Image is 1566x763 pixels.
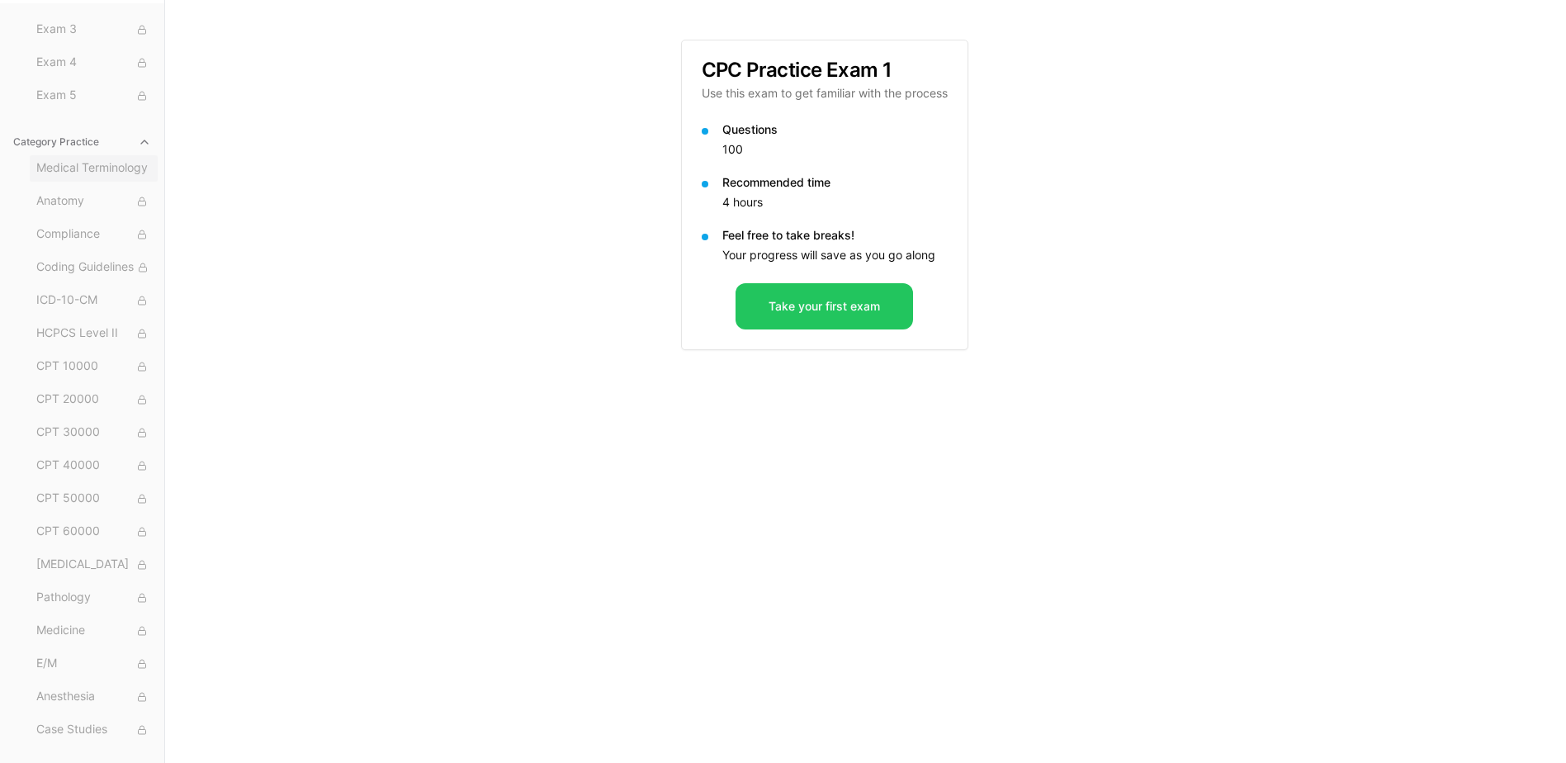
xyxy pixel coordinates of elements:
[36,391,151,409] span: CPT 20000
[36,87,151,105] span: Exam 5
[36,358,151,376] span: CPT 10000
[722,227,948,244] p: Feel free to take breaks!
[722,247,948,263] p: Your progress will save as you go along
[30,585,158,611] button: Pathology
[36,192,151,211] span: Anatomy
[30,386,158,413] button: CPT 20000
[30,320,158,347] button: HCPCS Level II
[36,225,151,244] span: Compliance
[30,83,158,109] button: Exam 5
[722,194,948,211] p: 4 hours
[722,121,948,138] p: Questions
[36,291,151,310] span: ICD-10-CM
[36,258,151,277] span: Coding Guidelines
[702,60,948,80] h3: CPC Practice Exam 1
[30,651,158,677] button: E/M
[30,519,158,545] button: CPT 60000
[36,622,151,640] span: Medicine
[30,552,158,578] button: [MEDICAL_DATA]
[36,21,151,39] span: Exam 3
[30,453,158,479] button: CPT 40000
[30,419,158,446] button: CPT 30000
[30,254,158,281] button: Coding Guidelines
[736,283,913,329] button: Take your first exam
[36,424,151,442] span: CPT 30000
[36,457,151,475] span: CPT 40000
[36,54,151,72] span: Exam 4
[36,655,151,673] span: E/M
[702,85,948,102] p: Use this exam to get familiar with the process
[30,221,158,248] button: Compliance
[36,325,151,343] span: HCPCS Level II
[36,159,151,178] span: Medical Terminology
[36,721,151,739] span: Case Studies
[36,589,151,607] span: Pathology
[30,717,158,743] button: Case Studies
[36,523,151,541] span: CPT 60000
[36,556,151,574] span: [MEDICAL_DATA]
[30,50,158,76] button: Exam 4
[30,188,158,215] button: Anatomy
[7,129,158,155] button: Category Practice
[30,684,158,710] button: Anesthesia
[30,155,158,182] button: Medical Terminology
[30,287,158,314] button: ICD-10-CM
[722,174,948,191] p: Recommended time
[36,688,151,706] span: Anesthesia
[30,17,158,43] button: Exam 3
[30,353,158,380] button: CPT 10000
[36,490,151,508] span: CPT 50000
[722,141,948,158] p: 100
[30,618,158,644] button: Medicine
[30,486,158,512] button: CPT 50000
